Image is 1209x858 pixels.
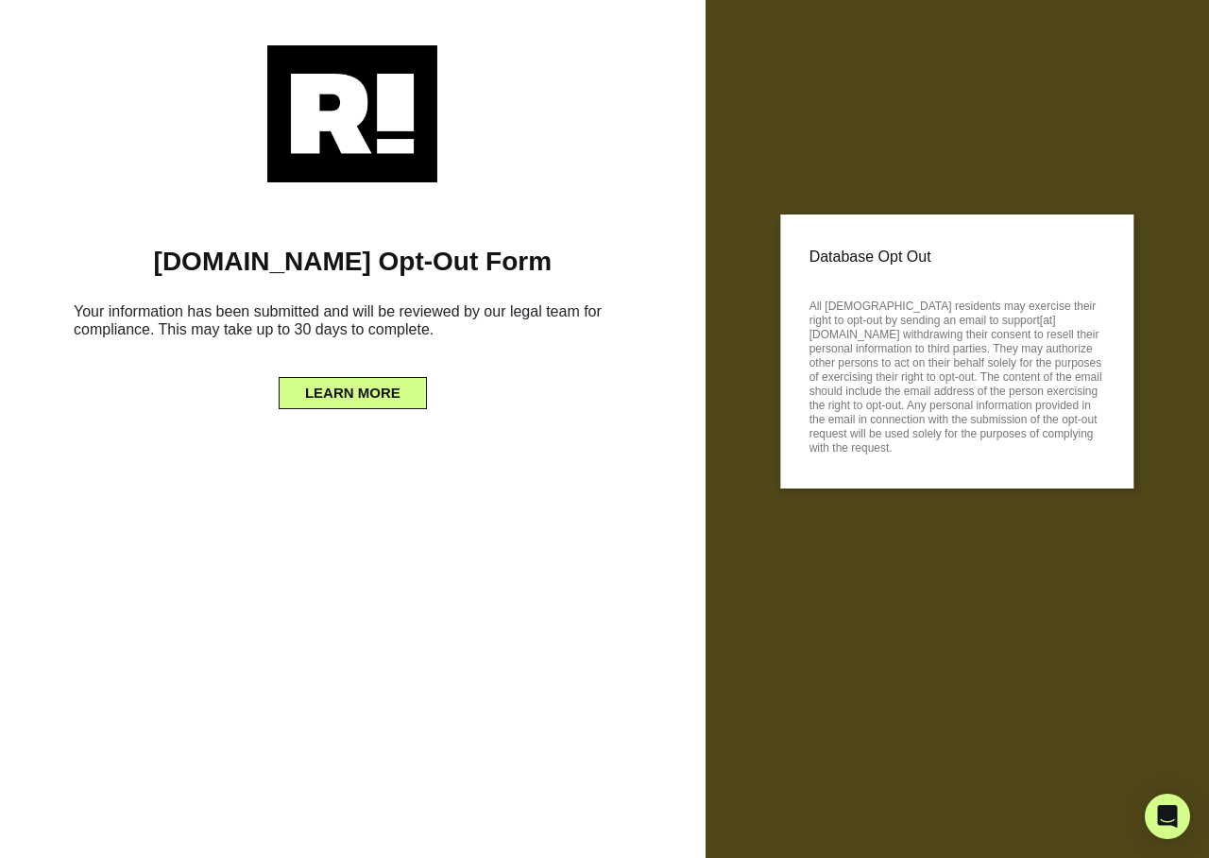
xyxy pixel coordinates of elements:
a: LEARN MORE [279,380,427,395]
h6: Your information has been submitted and will be reviewed by our legal team for compliance. This m... [28,295,677,353]
p: All [DEMOGRAPHIC_DATA] residents may exercise their right to opt-out by sending an email to suppo... [809,294,1105,455]
div: Open Intercom Messenger [1145,794,1190,839]
img: Retention.com [267,45,437,182]
p: Database Opt Out [809,243,1105,271]
button: LEARN MORE [279,377,427,409]
h1: [DOMAIN_NAME] Opt-Out Form [28,246,677,278]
